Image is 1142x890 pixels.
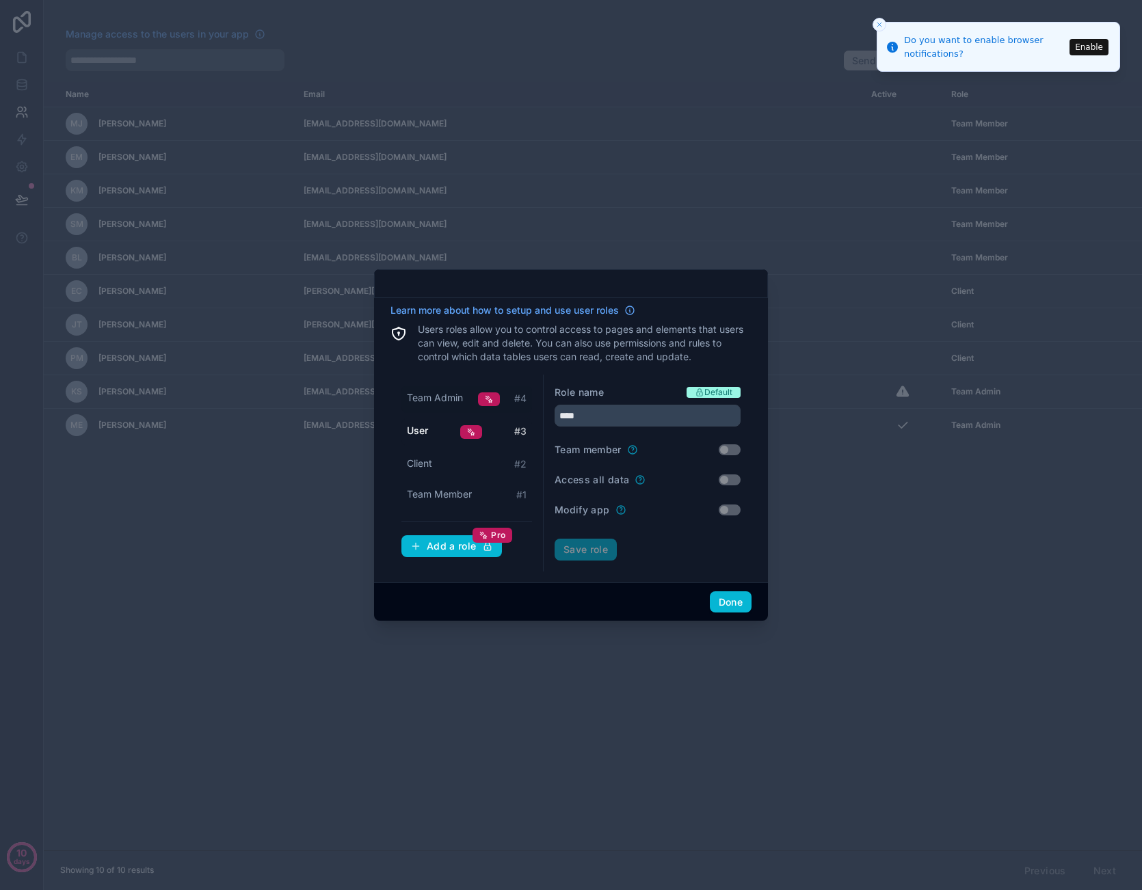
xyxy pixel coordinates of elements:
[555,443,622,457] label: Team member
[407,424,428,437] span: User
[555,503,610,517] label: Modify app
[555,473,629,487] label: Access all data
[514,392,527,405] span: # 4
[514,457,527,471] span: # 2
[704,387,732,398] span: Default
[407,487,472,501] span: Team Member
[710,591,752,613] button: Done
[873,18,886,31] button: Close toast
[390,304,635,317] a: Learn more about how to setup and use user roles
[401,535,502,557] button: Add a rolePro
[514,424,527,438] span: # 3
[1070,39,1108,55] button: Enable
[516,488,527,502] span: # 1
[418,323,752,364] p: Users roles allow you to control access to pages and elements that users can view, edit and delet...
[410,540,493,552] div: Add a role
[491,530,505,541] span: Pro
[407,391,463,405] span: Team Admin
[904,33,1065,60] div: Do you want to enable browser notifications?
[555,386,604,399] label: Role name
[390,304,619,317] span: Learn more about how to setup and use user roles
[407,457,432,470] span: Client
